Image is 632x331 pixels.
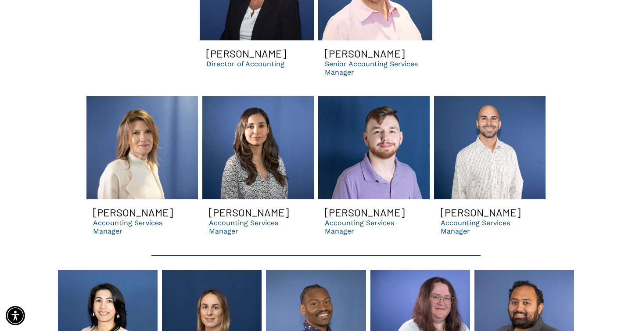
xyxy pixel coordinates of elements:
[93,206,173,219] h3: [PERSON_NAME]
[325,206,405,219] h3: [PERSON_NAME]
[206,60,284,68] p: Director of Accounting
[325,219,423,235] p: Accounting Services Manager
[325,47,405,60] h3: [PERSON_NAME]
[206,47,286,60] h3: [PERSON_NAME]
[209,219,307,235] p: Accounting Services Manager
[434,96,546,199] a: A bald man with a beard is smiling in front of a blue wall.
[441,219,539,235] p: Accounting Services Manager
[441,206,521,219] h3: [PERSON_NAME]
[6,306,25,325] div: Accessibility Menu
[202,96,314,199] a: Carolina Smiling | dental accounting services manager in GA | dso consulting
[93,219,191,235] p: Accounting Services Manager
[86,96,198,199] a: Lori smiling | dental accounting services manager for dso and dental businesses in GA
[209,206,289,219] h3: [PERSON_NAME]
[325,60,426,76] p: Senior Accounting Services Manager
